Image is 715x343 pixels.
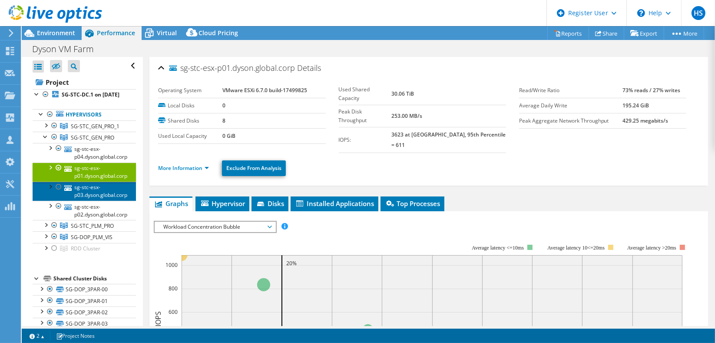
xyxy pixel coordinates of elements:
[28,44,107,54] h1: Dyson VM Farm
[637,9,645,17] svg: \n
[157,29,177,37] span: Virtual
[169,308,178,316] text: 600
[53,273,136,284] div: Shared Cluster Disks
[223,117,226,124] b: 8
[627,245,676,251] text: Average latency >20ms
[37,29,75,37] span: Environment
[256,199,284,208] span: Disks
[519,117,623,125] label: Peak Aggregate Network Throughput
[391,112,422,120] b: 253.00 MB/s
[33,318,136,329] a: SG-DOP_3PAR-03
[71,245,100,252] span: RDD Cluster
[153,311,163,326] text: IOPS
[519,86,623,95] label: Read/Write Ratio
[33,220,136,231] a: SG-STC_PLM_PRO
[223,87,308,94] b: VMware ESXi 6.7.0 build-17499825
[33,284,136,295] a: SG-DOP_3PAR-00
[623,87,681,94] b: 73% reads / 27% writes
[623,117,669,124] b: 429.25 megabits/s
[297,63,321,73] span: Details
[385,199,440,208] span: Top Processes
[664,27,704,40] a: More
[158,101,222,110] label: Local Disks
[33,231,136,243] a: SG-DOP_PLM_VIS
[33,306,136,318] a: SG-DOP_3PAR-02
[199,29,238,37] span: Cloud Pricing
[286,260,297,267] text: 20%
[169,285,178,292] text: 800
[547,245,605,251] tspan: Average latency 10<=20ms
[71,233,113,241] span: SG-DOP_PLM_VIS
[33,109,136,120] a: Hypervisors
[169,64,295,73] span: sg-stc-esx-p01.dyson.global.corp
[223,102,226,109] b: 0
[158,86,222,95] label: Operating System
[33,132,136,143] a: SG-STC_GEN_PRO
[339,107,392,125] label: Peak Disk Throughput
[472,245,524,251] tspan: Average latency <=10ms
[33,89,136,100] a: SG-STC-DC.1 on [DATE]
[33,182,136,201] a: sg-stc-esx-p03.dyson.global.corp
[589,27,624,40] a: Share
[158,117,222,125] label: Shared Disks
[159,222,271,232] span: Workload Concentration Bubble
[33,163,136,182] a: sg-stc-esx-p01.dyson.global.corp
[391,131,506,149] b: 3623 at [GEOGRAPHIC_DATA], 95th Percentile = 611
[33,243,136,254] a: RDD Cluster
[23,330,50,341] a: 2
[33,120,136,132] a: SG-STC_GEN_PRO_1
[624,27,664,40] a: Export
[519,101,623,110] label: Average Daily Write
[158,132,222,140] label: Used Local Capacity
[97,29,135,37] span: Performance
[33,75,136,89] a: Project
[158,164,209,172] a: More Information
[33,201,136,220] a: sg-stc-esx-p02.dyson.global.corp
[71,134,114,141] span: SG-STC_GEN_PRO
[339,136,392,144] label: IOPS:
[33,295,136,306] a: SG-DOP_3PAR-01
[154,199,188,208] span: Graphs
[547,27,589,40] a: Reports
[223,132,236,140] b: 0 GiB
[295,199,374,208] span: Installed Applications
[62,91,119,98] b: SG-STC-DC.1 on [DATE]
[623,102,649,109] b: 195.24 GiB
[200,199,245,208] span: Hypervisor
[166,261,178,269] text: 1000
[339,85,392,103] label: Used Shared Capacity
[71,222,114,230] span: SG-STC_PLM_PRO
[391,90,414,97] b: 30.06 TiB
[692,6,705,20] span: HS
[50,330,101,341] a: Project Notes
[33,143,136,162] a: sg-stc-esx-p04.dyson.global.corp
[71,123,119,130] span: SG-STC_GEN_PRO_1
[222,160,286,176] a: Exclude From Analysis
